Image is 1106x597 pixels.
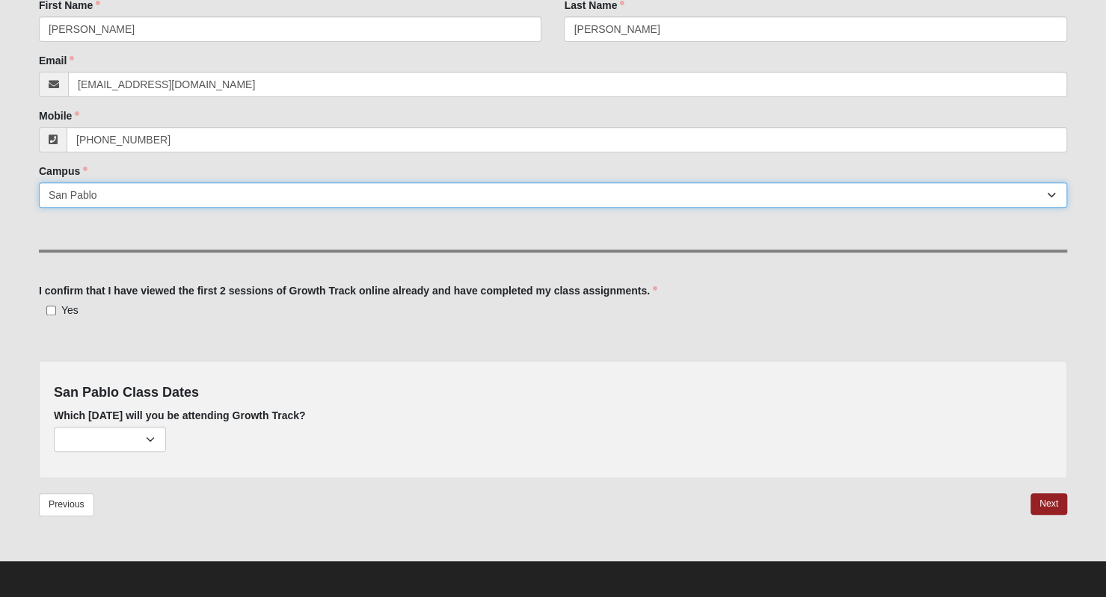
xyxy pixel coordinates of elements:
[46,306,56,315] input: Yes
[39,493,94,516] a: Previous
[39,108,79,123] label: Mobile
[39,283,657,298] label: I confirm that I have viewed the first 2 sessions of Growth Track online already and have complet...
[39,164,87,179] label: Campus
[1030,493,1067,515] a: Next
[54,385,1052,401] h4: San Pablo Class Dates
[39,53,74,68] label: Email
[61,304,79,316] span: Yes
[54,408,306,423] label: Which [DATE] will you be attending Growth Track?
